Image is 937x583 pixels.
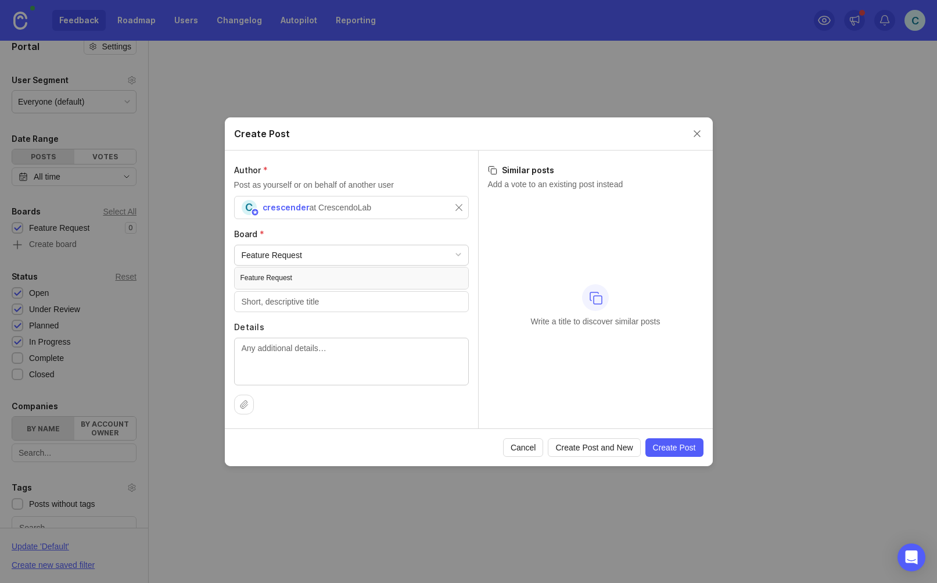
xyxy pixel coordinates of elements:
[235,267,468,289] div: Feature Request
[250,208,259,216] img: member badge
[691,127,703,140] button: Close create post modal
[530,316,660,327] p: Write a title to discover similar posts
[488,178,703,190] p: Add a vote to an existing post instead
[645,438,703,457] button: Create Post
[234,165,268,175] span: Author (required)
[234,321,469,333] label: Details
[555,442,633,453] span: Create Post and New
[234,178,469,191] p: Post as yourself or on behalf of another user
[653,442,696,453] span: Create Post
[511,442,536,453] span: Cancel
[242,249,302,262] div: Feature Request
[488,164,703,176] h3: Similar posts
[242,200,257,215] div: c
[234,127,290,141] h2: Create Post
[263,202,310,212] span: crescender
[897,543,925,571] div: Open Intercom Messenger
[242,295,461,308] input: Short, descriptive title
[503,438,544,457] button: Cancel
[310,201,372,214] div: at CrescendoLab
[548,438,640,457] button: Create Post and New
[234,229,264,239] span: Board (required)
